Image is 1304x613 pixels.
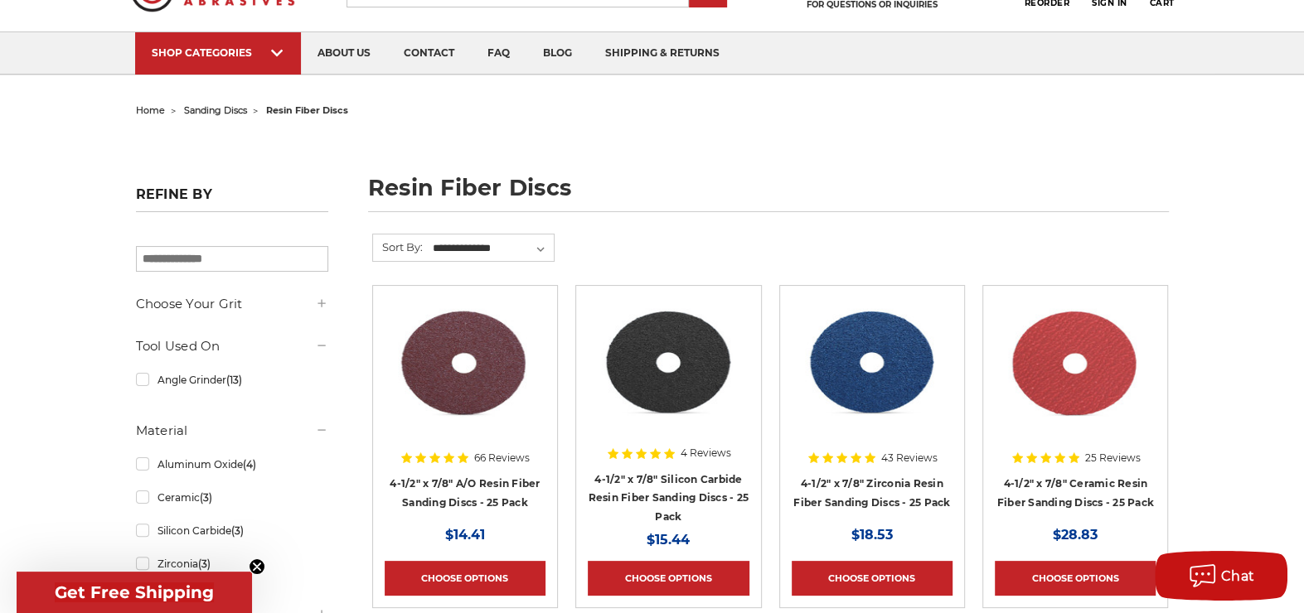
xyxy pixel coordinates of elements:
img: 4.5 inch resin fiber disc [385,297,545,430]
a: 4-1/2" ceramic resin fiber disc [995,297,1156,509]
a: Choose Options [792,561,953,596]
h5: Choose Your Grit [136,294,328,314]
a: sanding discs [184,104,247,116]
span: Chat [1221,568,1255,584]
a: blog [526,32,589,75]
h5: Material [136,421,328,441]
a: Aluminum Oxide [136,450,328,479]
a: 4.5 Inch Silicon Carbide Resin Fiber Discs [588,297,749,509]
span: (4) [242,458,255,471]
a: Ceramic [136,483,328,512]
a: Choose Options [588,561,749,596]
h5: Refine by [136,186,328,212]
div: Get Free ShippingClose teaser [17,572,252,613]
span: $14.41 [445,527,485,543]
a: about us [301,32,387,75]
a: 4-1/2" zirc resin fiber disc [792,297,953,509]
a: home [136,104,165,116]
select: Sort By: [430,236,554,261]
button: Chat [1155,551,1287,601]
a: faq [471,32,526,75]
button: Close teaser [249,558,265,575]
span: resin fiber discs [266,104,348,116]
span: Get Free Shipping [55,582,214,602]
a: Silicon Carbide [136,516,328,545]
a: 4.5 inch resin fiber disc [385,297,545,509]
span: (13) [225,374,241,386]
img: 4-1/2" zirc resin fiber disc [792,297,953,430]
img: 4.5 Inch Silicon Carbide Resin Fiber Discs [588,297,749,430]
span: (3) [197,557,210,570]
span: $18.53 [851,527,893,543]
div: SHOP CATEGORIES [152,46,284,59]
a: contact [387,32,471,75]
h1: resin fiber discs [368,176,1169,212]
a: Choose Options [385,561,545,596]
a: Zirconia [136,549,328,578]
span: (3) [199,491,211,504]
label: Sort By: [373,234,423,259]
span: (3) [230,524,243,537]
img: 4-1/2" ceramic resin fiber disc [995,297,1156,430]
span: $28.83 [1053,527,1098,543]
a: Choose Options [995,561,1156,596]
a: Angle Grinder [136,365,328,394]
span: $15.44 [647,532,690,548]
h5: Tool Used On [136,336,328,356]
a: 4-1/2" x 7/8" Silicon Carbide Resin Fiber Sanding Discs - 25 Pack [589,473,749,523]
a: shipping & returns [589,32,736,75]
